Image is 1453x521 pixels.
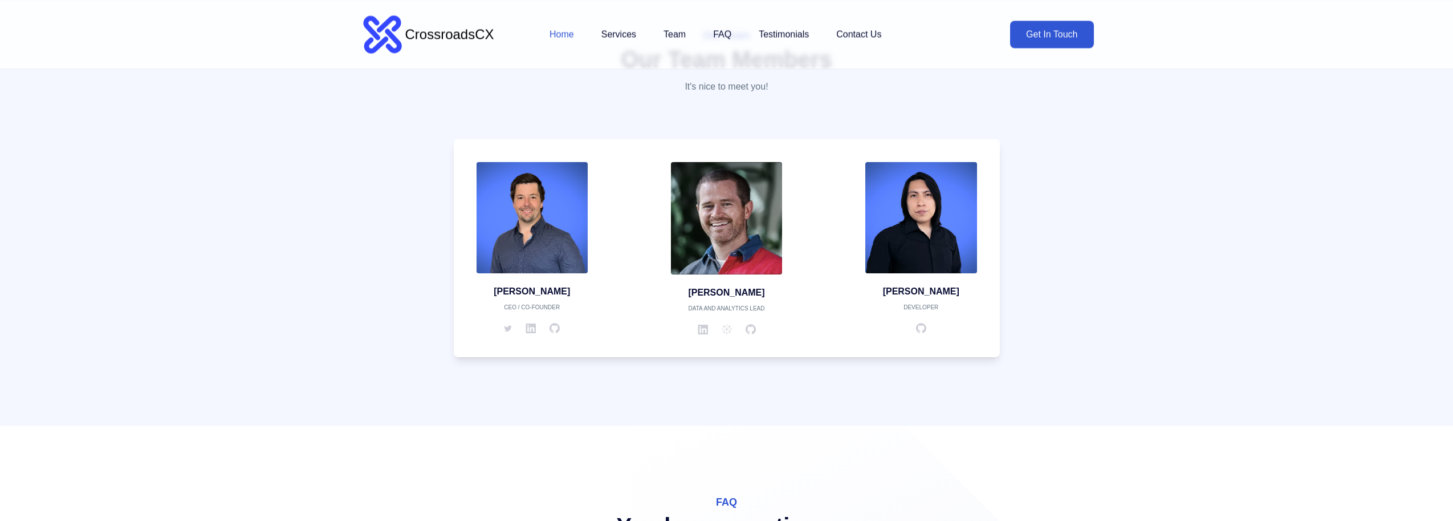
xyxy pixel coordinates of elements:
a: Services [601,23,636,46]
a: Contact Us [836,23,881,46]
a: Team [664,23,686,46]
a: Testimonials [759,23,809,46]
img: image [671,162,783,275]
img: image [865,162,977,274]
h2: Our Team Members [581,48,872,71]
h4: [PERSON_NAME] [671,286,783,300]
a: Get In Touch [1010,21,1093,48]
img: logo [360,11,405,57]
p: Developer [865,303,977,312]
p: It's nice to meet you! [581,80,872,94]
h4: [PERSON_NAME] [477,285,588,298]
img: image [477,162,588,274]
div: CrossroadsCX [405,25,494,43]
span: FAQ [579,494,875,510]
a: Home [550,23,574,46]
p: Data and Analytics Lead [671,304,783,313]
a: FAQ [713,23,731,46]
p: CEO / Co-Founder [477,303,588,312]
h4: [PERSON_NAME] [865,285,977,298]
